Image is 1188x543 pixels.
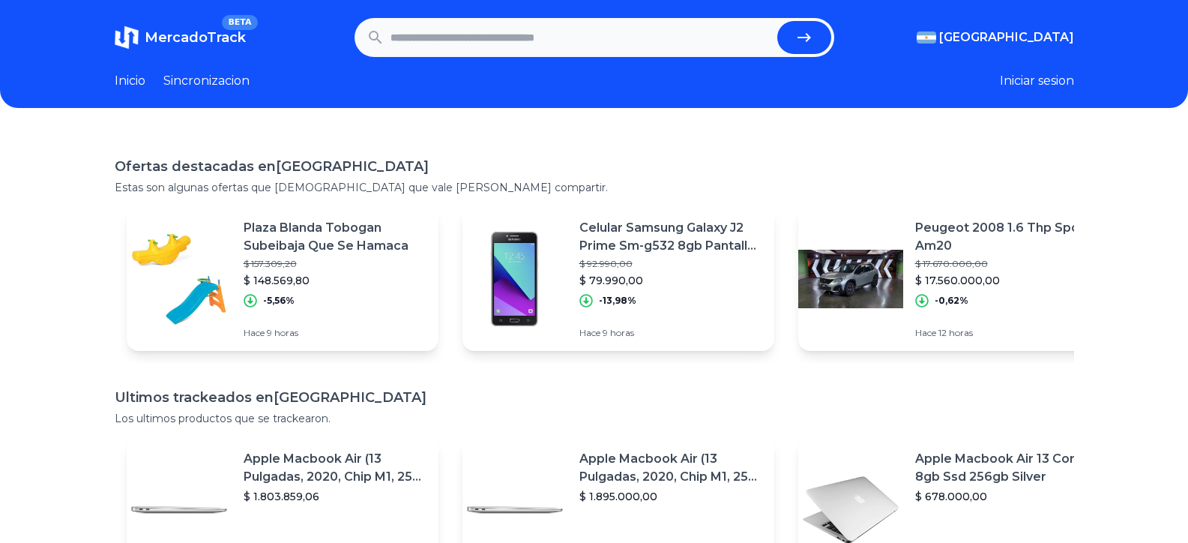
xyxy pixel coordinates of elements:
[917,31,936,43] img: Argentina
[599,295,636,307] p: -13,98%
[915,258,1098,270] p: $ 17.670.000,00
[244,258,426,270] p: $ 157.309,20
[163,72,250,90] a: Sincronizacion
[127,226,232,331] img: Featured image
[915,450,1098,486] p: Apple Macbook Air 13 Core I5 8gb Ssd 256gb Silver
[115,180,1074,195] p: Estas son algunas ofertas que [DEMOGRAPHIC_DATA] que vale [PERSON_NAME] compartir.
[222,15,257,30] span: BETA
[244,219,426,255] p: Plaza Blanda Tobogan Subeibaja Que Se Hamaca
[145,29,246,46] span: MercadoTrack
[244,450,426,486] p: Apple Macbook Air (13 Pulgadas, 2020, Chip M1, 256 Gb De Ssd, 8 Gb De Ram) - Plata
[915,489,1098,504] p: $ 678.000,00
[579,219,762,255] p: Celular Samsung Galaxy J2 Prime Sm-g532 8gb Pantalla Fantasm
[462,226,567,331] img: Featured image
[915,327,1098,339] p: Hace 12 horas
[579,258,762,270] p: $ 92.990,00
[579,450,762,486] p: Apple Macbook Air (13 Pulgadas, 2020, Chip M1, 256 Gb De Ssd, 8 Gb De Ram) - Plata
[244,273,426,288] p: $ 148.569,80
[579,489,762,504] p: $ 1.895.000,00
[939,28,1074,46] span: [GEOGRAPHIC_DATA]
[462,207,774,351] a: Featured imageCelular Samsung Galaxy J2 Prime Sm-g532 8gb Pantalla Fantasm$ 92.990,00$ 79.990,00-...
[115,25,139,49] img: MercadoTrack
[798,226,903,331] img: Featured image
[244,327,426,339] p: Hace 9 horas
[115,387,1074,408] h1: Ultimos trackeados en [GEOGRAPHIC_DATA]
[115,411,1074,426] p: Los ultimos productos que se trackearon.
[798,207,1110,351] a: Featured imagePeugeot 2008 1.6 Thp Sport Am20$ 17.670.000,00$ 17.560.000,00-0,62%Hace 12 horas
[915,219,1098,255] p: Peugeot 2008 1.6 Thp Sport Am20
[915,273,1098,288] p: $ 17.560.000,00
[579,327,762,339] p: Hace 9 horas
[935,295,968,307] p: -0,62%
[244,489,426,504] p: $ 1.803.859,06
[917,28,1074,46] button: [GEOGRAPHIC_DATA]
[115,156,1074,177] h1: Ofertas destacadas en [GEOGRAPHIC_DATA]
[115,72,145,90] a: Inicio
[115,25,246,49] a: MercadoTrackBETA
[127,207,438,351] a: Featured imagePlaza Blanda Tobogan Subeibaja Que Se Hamaca$ 157.309,20$ 148.569,80-5,56%Hace 9 horas
[1000,72,1074,90] button: Iniciar sesion
[263,295,295,307] p: -5,56%
[579,273,762,288] p: $ 79.990,00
